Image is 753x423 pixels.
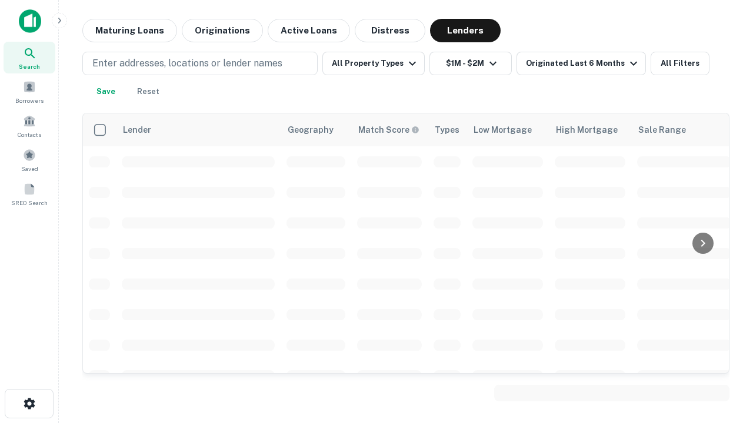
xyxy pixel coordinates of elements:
button: Maturing Loans [82,19,177,42]
th: Low Mortgage [467,113,549,146]
div: Low Mortgage [474,123,532,137]
iframe: Chat Widget [694,291,753,348]
div: Capitalize uses an advanced AI algorithm to match your search with the best lender. The match sco... [358,123,419,136]
p: Enter addresses, locations or lender names [92,56,282,70]
button: Save your search to get updates of matches that match your search criteria. [87,80,125,103]
div: Geography [288,123,334,137]
span: Borrowers [15,96,44,105]
button: Lenders [430,19,501,42]
span: SREO Search [11,198,48,207]
th: Capitalize uses an advanced AI algorithm to match your search with the best lender. The match sco... [351,113,428,146]
button: Originated Last 6 Months [517,52,646,75]
div: Sale Range [638,123,686,137]
button: All Property Types [322,52,425,75]
span: Saved [21,164,38,173]
span: Contacts [18,130,41,139]
th: Types [428,113,467,146]
a: Borrowers [4,76,55,108]
th: Geography [281,113,351,146]
button: Distress [355,19,425,42]
button: Reset [129,80,167,103]
img: capitalize-icon.png [19,9,41,33]
th: Lender [116,113,281,146]
h6: Match Score [358,123,417,136]
a: Saved [4,144,55,176]
div: High Mortgage [556,123,618,137]
button: Originations [182,19,263,42]
div: Types [435,123,459,137]
div: Originated Last 6 Months [526,56,641,70]
button: All Filters [651,52,709,75]
div: Lender [123,123,151,137]
a: Search [4,42,55,73]
th: Sale Range [631,113,737,146]
a: Contacts [4,110,55,142]
button: Active Loans [268,19,350,42]
a: SREO Search [4,178,55,210]
span: Search [19,62,40,71]
th: High Mortgage [549,113,631,146]
button: $1M - $2M [429,52,512,75]
button: Enter addresses, locations or lender names [82,52,318,75]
